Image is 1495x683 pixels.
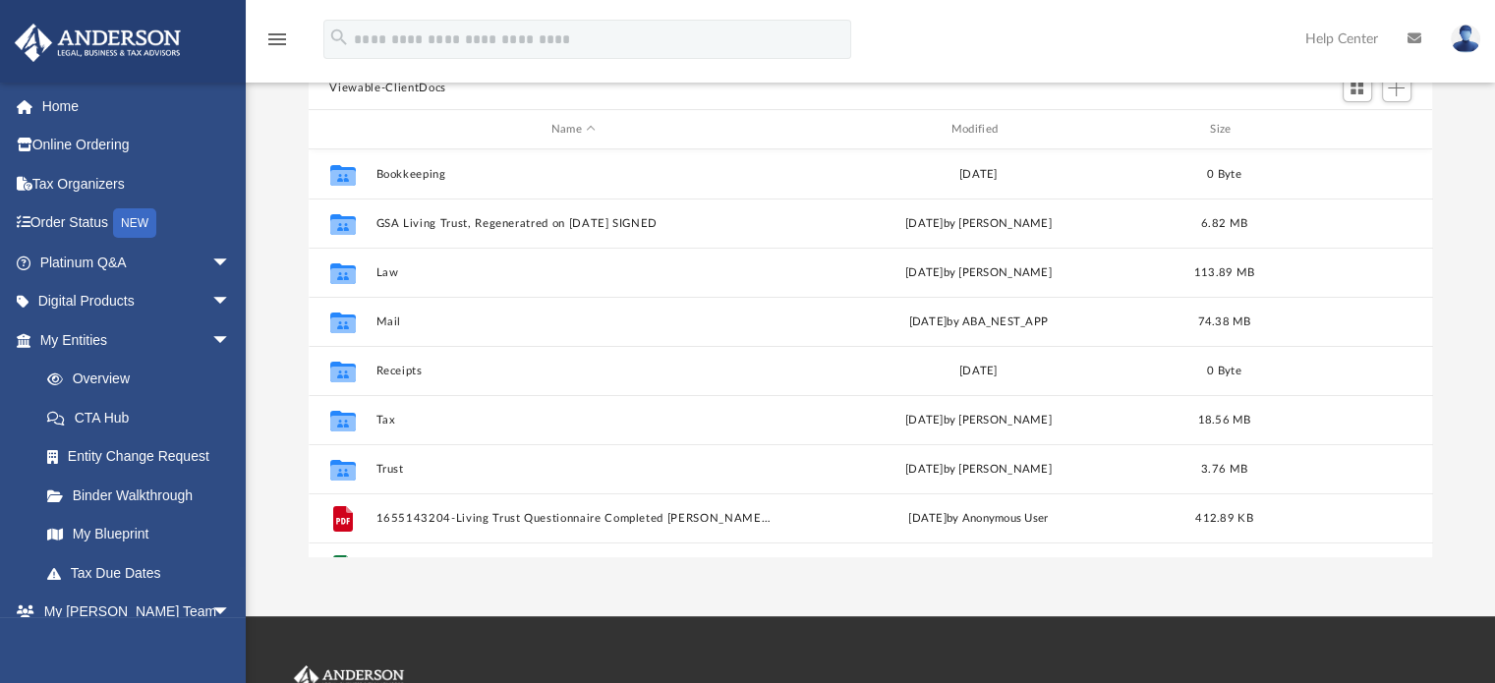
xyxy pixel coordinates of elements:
button: Viewable-ClientDocs [329,80,445,97]
div: NEW [113,208,156,238]
span: arrow_drop_down [211,593,251,633]
button: GSA Living Trust, Regeneratred on [DATE] SIGNED [375,217,772,230]
span: 113.89 MB [1193,267,1253,278]
span: 6.82 MB [1201,218,1247,229]
span: 18.56 MB [1197,415,1250,426]
div: id [1272,121,1409,139]
span: arrow_drop_down [211,320,251,361]
img: Anderson Advisors Platinum Portal [9,24,187,62]
a: My Entitiesarrow_drop_down [14,320,260,360]
button: 1655143204-Living Trust Questionnaire Completed [PERSON_NAME] 4 10 24.pdf [375,512,772,525]
a: Tax Due Dates [28,553,260,593]
button: Trust [375,463,772,476]
div: [DATE] by ABA_NEST_APP [780,313,1177,331]
a: Order StatusNEW [14,203,260,244]
div: grid [309,149,1433,556]
div: [DATE] by [PERSON_NAME] [780,215,1177,233]
span: 0 Byte [1207,169,1241,180]
div: Modified [779,121,1176,139]
span: 74.38 MB [1197,316,1250,327]
a: Home [14,86,260,126]
a: My [PERSON_NAME] Teamarrow_drop_down [14,593,251,632]
img: User Pic [1451,25,1480,53]
a: Tax Organizers [14,164,260,203]
i: search [328,27,350,48]
button: Switch to Grid View [1343,75,1372,102]
a: Online Ordering [14,126,260,165]
div: [DATE] by [PERSON_NAME] [780,264,1177,282]
a: Entity Change Request [28,437,260,477]
i: menu [265,28,289,51]
button: Tax [375,414,772,427]
button: Bookkeeping [375,168,772,181]
div: [DATE] by [PERSON_NAME] [780,412,1177,429]
div: Size [1184,121,1263,139]
button: Law [375,266,772,279]
span: 412.89 KB [1195,513,1252,524]
a: CTA Hub [28,398,260,437]
button: Mail [375,315,772,328]
span: arrow_drop_down [211,243,251,283]
button: Receipts [375,365,772,377]
a: Digital Productsarrow_drop_down [14,282,260,321]
div: [DATE] [780,363,1177,380]
span: 0 Byte [1207,366,1241,376]
span: 3.76 MB [1201,464,1247,475]
div: [DATE] by Anonymous User [780,510,1177,528]
a: My Blueprint [28,515,251,554]
a: Binder Walkthrough [28,476,260,515]
div: Name [374,121,771,139]
a: Overview [28,360,260,399]
div: [DATE] [780,166,1177,184]
div: id [316,121,366,139]
span: arrow_drop_down [211,282,251,322]
a: menu [265,37,289,51]
div: [DATE] by [PERSON_NAME] [780,461,1177,479]
a: Platinum Q&Aarrow_drop_down [14,243,260,282]
button: Add [1382,75,1411,102]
